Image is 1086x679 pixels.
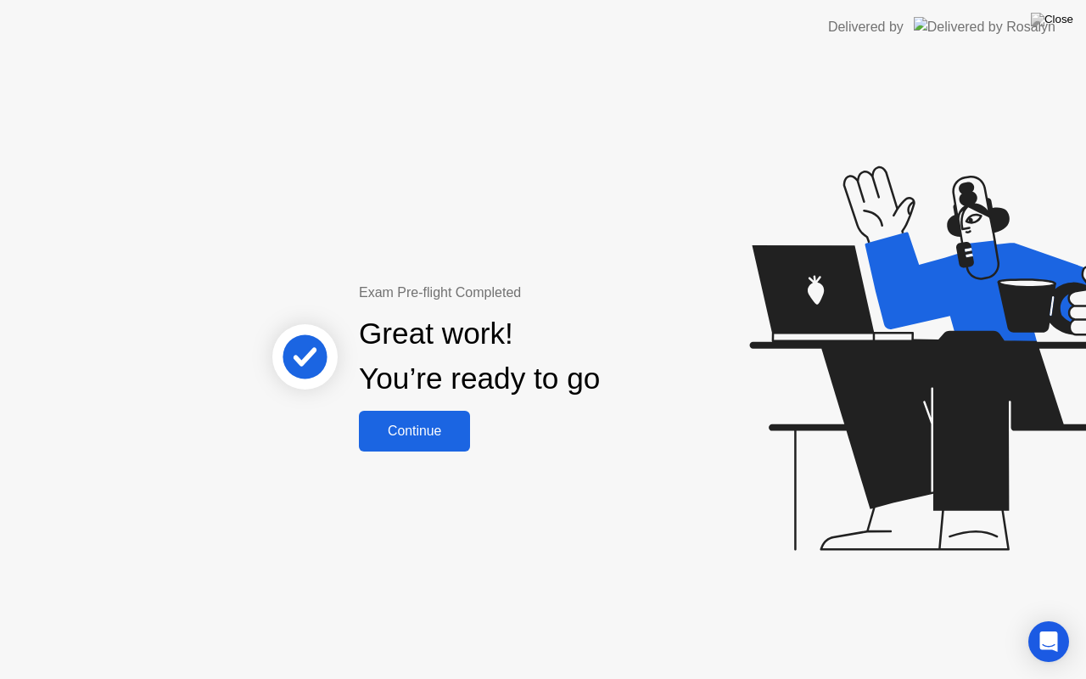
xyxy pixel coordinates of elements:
img: Close [1031,13,1073,26]
div: Exam Pre-flight Completed [359,283,709,303]
div: Continue [364,424,465,439]
button: Continue [359,411,470,452]
img: Delivered by Rosalyn [914,17,1055,36]
div: Delivered by [828,17,904,37]
div: Great work! You’re ready to go [359,311,600,401]
div: Open Intercom Messenger [1028,621,1069,662]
